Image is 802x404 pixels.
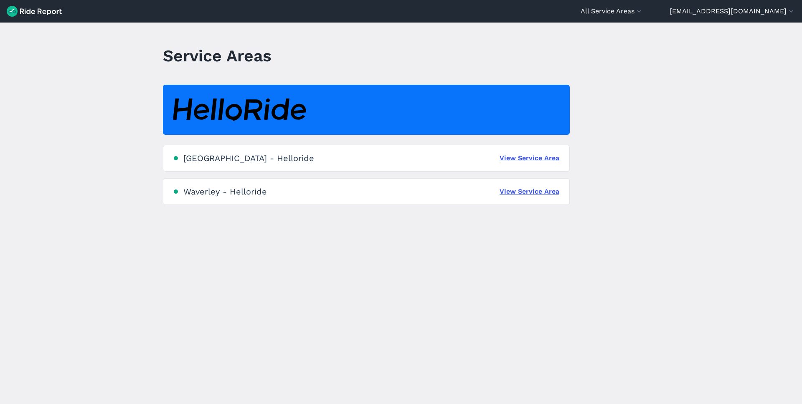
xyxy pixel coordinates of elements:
a: View Service Area [500,187,559,197]
h1: Service Areas [163,44,272,67]
div: [GEOGRAPHIC_DATA] - Helloride [183,153,314,163]
div: Waverley - Helloride [183,187,267,197]
button: All Service Areas [581,6,643,16]
a: View Service Area [500,153,559,163]
button: [EMAIL_ADDRESS][DOMAIN_NAME] [670,6,795,16]
img: Ride Report [7,6,62,17]
img: HelloRide [173,98,306,121]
